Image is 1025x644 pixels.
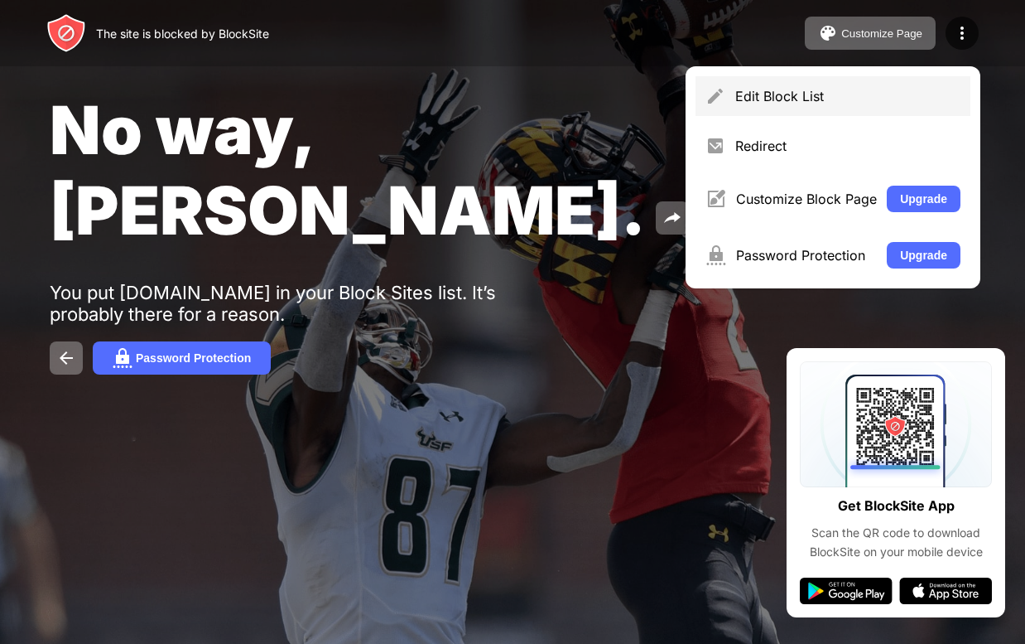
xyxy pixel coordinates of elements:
[46,13,86,53] img: header-logo.svg
[899,578,992,604] img: app-store.svg
[50,90,646,250] span: No way, [PERSON_NAME].
[93,341,271,375] button: Password Protection
[736,247,877,264] div: Password Protection
[805,17,936,50] button: Customize Page
[841,27,922,40] div: Customize Page
[838,494,955,518] div: Get BlockSite App
[96,27,269,41] div: The site is blocked by BlockSite
[113,348,132,368] img: password.svg
[50,282,561,325] div: You put [DOMAIN_NAME] in your Block Sites list. It’s probably there for a reason.
[887,242,960,269] button: Upgrade
[705,136,725,156] img: menu-redirect.svg
[952,23,972,43] img: menu-icon.svg
[735,88,960,104] div: Edit Block List
[56,348,76,368] img: back.svg
[662,208,682,228] img: share.svg
[800,524,992,561] div: Scan the QR code to download BlockSite on your mobile device
[705,189,726,209] img: menu-customize.svg
[887,186,960,212] button: Upgrade
[736,191,877,207] div: Customize Block Page
[136,351,251,365] div: Password Protection
[818,23,838,43] img: pallet.svg
[735,138,960,154] div: Redirect
[705,86,725,106] img: menu-pencil.svg
[800,578,893,604] img: google-play.svg
[705,245,726,265] img: menu-password.svg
